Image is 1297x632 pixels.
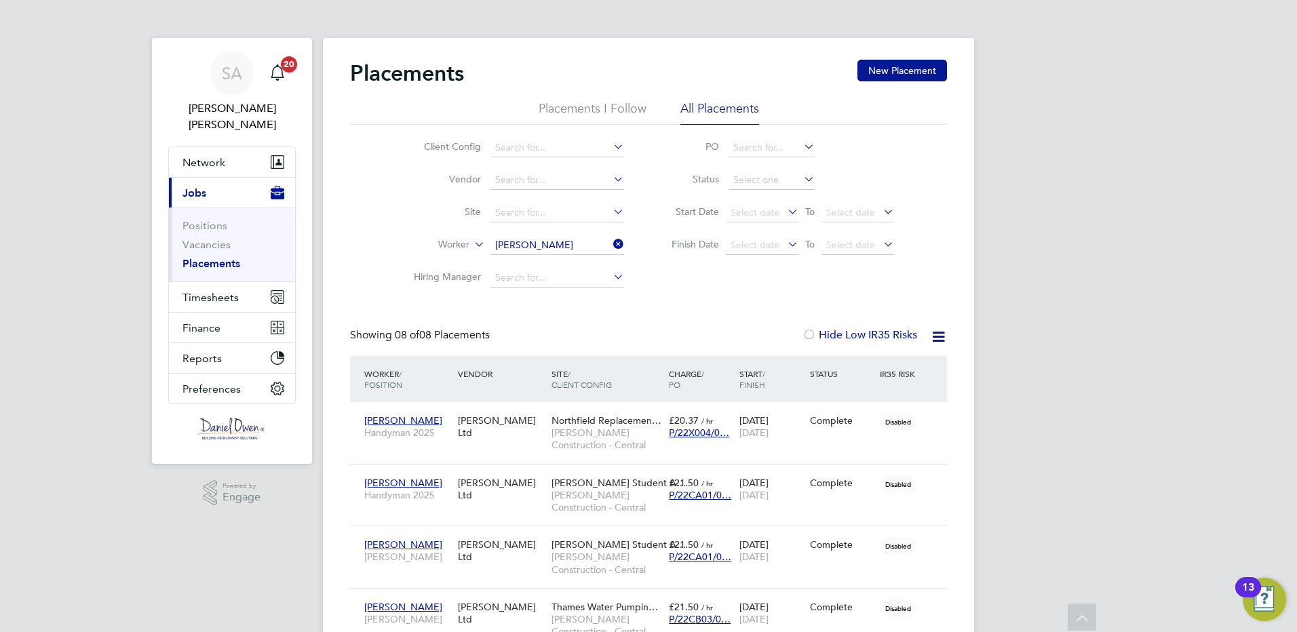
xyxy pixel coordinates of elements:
button: Timesheets [169,282,295,312]
div: [DATE] [736,532,807,570]
span: Disabled [880,537,916,555]
label: Vendor [403,173,481,185]
div: [PERSON_NAME] Ltd [454,408,548,446]
span: / hr [701,540,713,550]
label: PO [658,140,719,153]
span: [DATE] [739,613,769,625]
span: Select date [731,206,779,218]
label: Start Date [658,205,719,218]
a: Powered byEngage [204,480,261,506]
span: To [801,235,819,253]
div: Showing [350,328,492,342]
span: Select date [826,239,875,251]
input: Search for... [729,138,815,157]
div: Complete [810,601,874,613]
span: [PERSON_NAME] [364,613,451,625]
span: Handyman 2025 [364,427,451,439]
span: Disabled [880,475,916,493]
span: [PERSON_NAME] [364,551,451,563]
div: [PERSON_NAME] Ltd [454,594,548,632]
span: Disabled [880,413,916,431]
span: Disabled [880,599,916,617]
span: [PERSON_NAME] [364,601,442,613]
span: / PO [669,368,704,390]
li: All Placements [680,100,759,125]
a: SA[PERSON_NAME] [PERSON_NAME] [168,52,296,133]
button: New Placement [857,60,947,81]
div: Vendor [454,361,548,386]
span: £21.50 [669,477,699,489]
span: £20.37 [669,414,699,427]
h2: Placements [350,60,464,87]
span: [PERSON_NAME] Student A… [551,477,686,489]
button: Finance [169,313,295,342]
span: [PERSON_NAME] [364,414,442,427]
span: / hr [701,416,713,426]
span: Select date [731,239,779,251]
span: Engage [222,492,260,503]
button: Jobs [169,178,295,208]
div: [DATE] [736,594,807,632]
span: [PERSON_NAME] [364,538,442,551]
div: Complete [810,538,874,551]
span: P/22CA01/0… [669,551,731,563]
span: Finance [182,321,220,334]
label: Site [403,205,481,218]
span: Handyman 2025 [364,489,451,501]
div: [DATE] [736,470,807,508]
label: Hide Low IR35 Risks [802,328,917,342]
label: Status [658,173,719,185]
div: Charge [665,361,736,397]
span: Samantha Ahmet [168,100,296,133]
a: 20 [264,52,291,95]
div: Jobs [169,208,295,281]
div: [PERSON_NAME] Ltd [454,532,548,570]
a: [PERSON_NAME]Handyman 2025[PERSON_NAME] LtdNorthfield Replacemen…[PERSON_NAME] Construction - Cen... [361,407,947,418]
span: [DATE] [739,551,769,563]
button: Preferences [169,374,295,403]
div: 13 [1242,587,1254,605]
span: [PERSON_NAME] Construction - Central [551,489,662,513]
a: Go to home page [168,418,296,439]
div: [PERSON_NAME] Ltd [454,470,548,508]
span: P/22CA01/0… [669,489,731,501]
input: Search for... [490,138,624,157]
span: [DATE] [739,427,769,439]
div: Status [807,361,877,386]
button: Open Resource Center, 13 new notifications [1243,578,1286,621]
input: Search for... [490,203,624,222]
span: [DATE] [739,489,769,501]
li: Placements I Follow [539,100,646,125]
span: P/22CB03/0… [669,613,731,625]
button: Network [169,147,295,177]
label: Hiring Manager [403,271,481,283]
span: Select date [826,206,875,218]
a: [PERSON_NAME][PERSON_NAME][PERSON_NAME] Ltd[PERSON_NAME] Student A…[PERSON_NAME] Construction - C... [361,531,947,542]
button: Reports [169,343,295,373]
span: £21.50 [669,601,699,613]
div: Start [736,361,807,397]
span: SA [222,64,242,82]
span: P/22X004/0… [669,427,729,439]
a: Positions [182,219,227,232]
a: [PERSON_NAME][PERSON_NAME][PERSON_NAME] LtdThames Water Pumpin…[PERSON_NAME] Construction - Centr... [361,593,947,605]
span: [PERSON_NAME] Construction - Central [551,551,662,575]
div: [DATE] [736,408,807,446]
div: Complete [810,414,874,427]
span: / hr [701,478,713,488]
span: / hr [701,602,713,612]
span: [PERSON_NAME] Student A… [551,538,686,551]
div: IR35 Risk [876,361,923,386]
label: Worker [391,238,469,252]
span: £21.50 [669,538,699,551]
nav: Main navigation [152,38,312,464]
span: / Client Config [551,368,612,390]
span: Northfield Replacemen… [551,414,661,427]
input: Select one [729,171,815,190]
div: Site [548,361,665,397]
span: / Position [364,368,402,390]
a: Placements [182,257,240,270]
span: 20 [281,56,297,73]
div: Complete [810,477,874,489]
input: Search for... [490,269,624,288]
